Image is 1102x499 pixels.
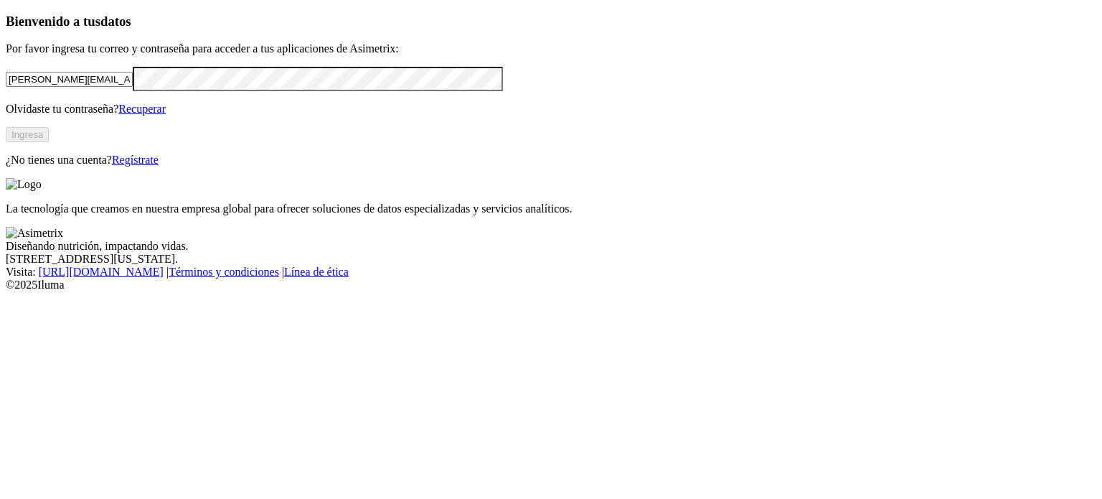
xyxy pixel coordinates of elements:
div: Diseñando nutrición, impactando vidas. [6,240,1096,253]
div: Visita : | | [6,266,1096,279]
img: Asimetrix [6,227,63,240]
p: Olvidaste tu contraseña? [6,103,1096,116]
button: Ingresa [6,127,49,142]
a: Línea de ética [284,266,349,278]
div: [STREET_ADDRESS][US_STATE]. [6,253,1096,266]
a: Términos y condiciones [169,266,279,278]
p: Por favor ingresa tu correo y contraseña para acceder a tus aplicaciones de Asimetrix: [6,42,1096,55]
img: Logo [6,178,42,191]
input: Tu correo [6,72,133,87]
h3: Bienvenido a tus [6,14,1096,29]
a: Regístrate [112,154,159,166]
a: [URL][DOMAIN_NAME] [39,266,164,278]
div: © 2025 Iluma [6,279,1096,292]
a: Recuperar [118,103,166,115]
p: ¿No tienes una cuenta? [6,154,1096,167]
p: La tecnología que creamos en nuestra empresa global para ofrecer soluciones de datos especializad... [6,202,1096,215]
span: datos [100,14,131,29]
